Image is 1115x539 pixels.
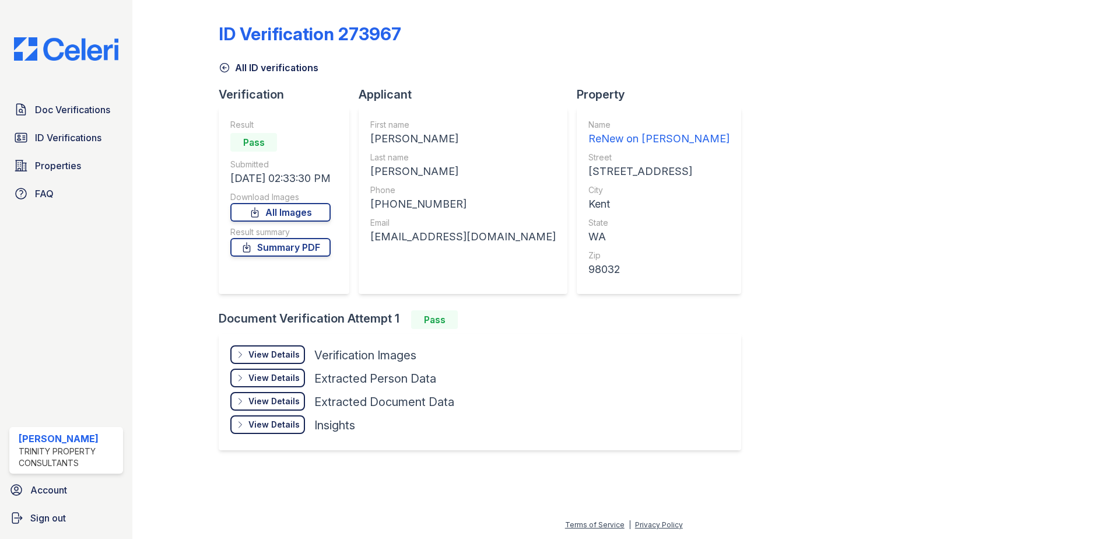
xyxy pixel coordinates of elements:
a: Doc Verifications [9,98,123,121]
div: Trinity Property Consultants [19,446,118,469]
div: View Details [248,372,300,384]
a: All Images [230,203,331,222]
span: ID Verifications [35,131,101,145]
div: Result summary [230,226,331,238]
div: Extracted Document Data [314,394,454,410]
div: City [588,184,730,196]
div: First name [370,119,556,131]
a: All ID verifications [219,61,318,75]
div: | [629,520,631,529]
div: [DATE] 02:33:30 PM [230,170,331,187]
a: Privacy Policy [635,520,683,529]
div: Email [370,217,556,229]
div: Download Images [230,191,331,203]
div: 98032 [588,261,730,278]
div: Zip [588,250,730,261]
a: Properties [9,154,123,177]
span: Doc Verifications [35,103,110,117]
div: Name [588,119,730,131]
div: ReNew on [PERSON_NAME] [588,131,730,147]
div: [EMAIL_ADDRESS][DOMAIN_NAME] [370,229,556,245]
div: Pass [411,310,458,329]
div: Phone [370,184,556,196]
div: State [588,217,730,229]
div: WA [588,229,730,245]
a: Summary PDF [230,238,331,257]
div: Street [588,152,730,163]
span: Properties [35,159,81,173]
a: FAQ [9,182,123,205]
a: Account [5,478,128,502]
a: ID Verifications [9,126,123,149]
div: Pass [230,133,277,152]
div: View Details [248,395,300,407]
a: Terms of Service [565,520,625,529]
div: Verification [219,86,359,103]
img: CE_Logo_Blue-a8612792a0a2168367f1c8372b55b34899dd931a85d93a1a3d3e32e68fde9ad4.png [5,37,128,61]
div: Verification Images [314,347,416,363]
div: [PERSON_NAME] [370,163,556,180]
div: Extracted Person Data [314,370,436,387]
div: [PERSON_NAME] [19,432,118,446]
div: Kent [588,196,730,212]
div: Document Verification Attempt 1 [219,310,751,329]
div: View Details [248,419,300,430]
div: Property [577,86,751,103]
span: Sign out [30,511,66,525]
div: Applicant [359,86,577,103]
span: FAQ [35,187,54,201]
div: Submitted [230,159,331,170]
div: Insights [314,417,355,433]
a: Sign out [5,506,128,530]
div: Last name [370,152,556,163]
span: Account [30,483,67,497]
div: Result [230,119,331,131]
div: [STREET_ADDRESS] [588,163,730,180]
a: Name ReNew on [PERSON_NAME] [588,119,730,147]
div: View Details [248,349,300,360]
div: [PHONE_NUMBER] [370,196,556,212]
div: [PERSON_NAME] [370,131,556,147]
div: ID Verification 273967 [219,23,401,44]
